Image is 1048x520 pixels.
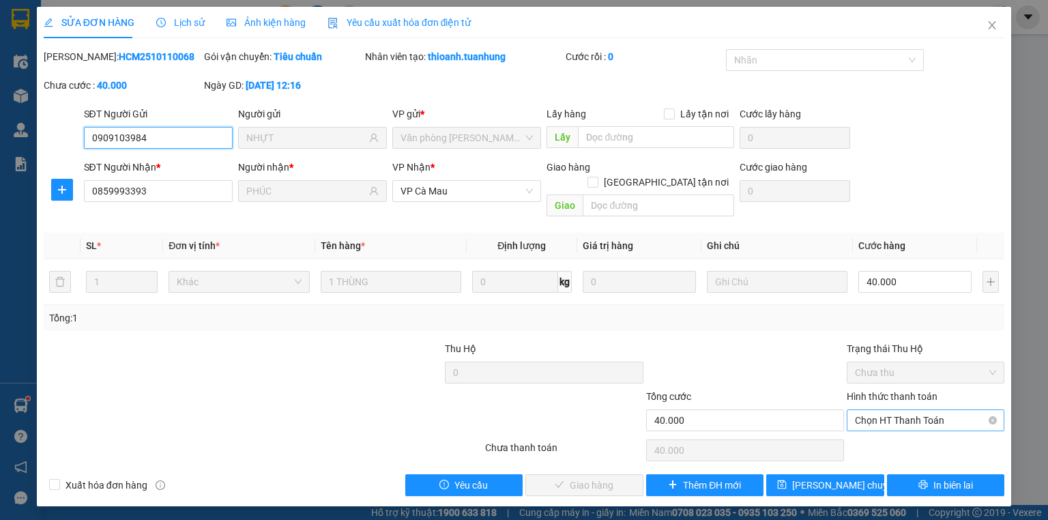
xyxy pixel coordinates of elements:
div: Cước rồi : [566,49,723,64]
span: Lấy [547,126,578,148]
span: Cước hàng [858,240,905,251]
span: close-circle [989,416,997,424]
input: Tên người gửi [246,130,366,145]
span: Ảnh kiện hàng [227,17,306,28]
b: Tiêu chuẩn [274,51,322,62]
input: Ghi Chú [707,271,847,293]
span: plus [668,480,678,491]
span: Yêu cầu xuất hóa đơn điện tử [327,17,471,28]
span: close [987,20,998,31]
div: SĐT Người Nhận [84,160,233,175]
span: SỬA ĐƠN HÀNG [44,17,134,28]
span: Xuất hóa đơn hàng [60,478,153,493]
b: 40.000 [97,80,127,91]
div: Trạng thái Thu Hộ [847,341,1004,356]
span: Lịch sử [156,17,205,28]
span: [PERSON_NAME] chuyển hoàn [792,478,922,493]
button: plusThêm ĐH mới [646,474,764,496]
span: Đơn vị tính [169,240,220,251]
span: Giao hàng [547,162,590,173]
span: exclamation-circle [439,480,449,491]
label: Cước lấy hàng [740,109,801,119]
span: user [369,133,379,143]
span: picture [227,18,236,27]
span: info-circle [156,480,165,490]
span: save [777,480,787,491]
span: Thêm ĐH mới [683,478,741,493]
b: HCM2510110068 [119,51,194,62]
span: VP Nhận [392,162,431,173]
span: Định lượng [497,240,546,251]
span: Khác [177,272,301,292]
span: Tổng cước [646,391,691,402]
b: 0 [608,51,613,62]
div: Nhân viên tạo: [365,49,563,64]
div: Gói vận chuyển: [204,49,362,64]
span: Văn phòng Hồ Chí Minh [401,128,533,148]
span: user [369,186,379,196]
button: Close [973,7,1011,45]
div: Chưa thanh toán [484,440,644,464]
img: icon [327,18,338,29]
span: Giá trị hàng [583,240,633,251]
span: Lấy tận nơi [675,106,734,121]
button: plus [982,271,999,293]
span: Lấy hàng [547,109,586,119]
div: Chưa cước : [44,78,201,93]
input: 0 [583,271,696,293]
b: thioanh.tuanhung [428,51,506,62]
span: plus [52,184,72,195]
button: checkGiao hàng [525,474,643,496]
span: Yêu cầu [454,478,488,493]
input: Dọc đường [583,194,734,216]
span: Giao [547,194,583,216]
button: exclamation-circleYêu cầu [405,474,523,496]
button: delete [49,271,71,293]
div: Tổng: 1 [49,310,405,326]
input: VD: Bàn, Ghế [321,271,461,293]
th: Ghi chú [701,233,853,259]
div: SĐT Người Gửi [84,106,233,121]
button: printerIn biên lai [887,474,1005,496]
input: Dọc đường [578,126,734,148]
div: Người nhận [238,160,387,175]
input: Tên người nhận [246,184,366,199]
span: Chưa thu [855,362,996,383]
input: Cước lấy hàng [740,127,850,149]
div: Ngày GD: [204,78,362,93]
span: Chọn HT Thanh Toán [855,410,996,431]
label: Cước giao hàng [740,162,807,173]
span: SL [86,240,97,251]
input: Cước giao hàng [740,180,850,202]
div: [PERSON_NAME]: [44,49,201,64]
label: Hình thức thanh toán [847,391,937,402]
span: clock-circle [156,18,166,27]
button: plus [51,179,73,201]
span: kg [558,271,572,293]
span: VP Cà Mau [401,181,533,201]
div: VP gửi [392,106,541,121]
span: Thu Hộ [445,343,476,354]
span: printer [918,480,928,491]
span: Tên hàng [321,240,365,251]
span: edit [44,18,53,27]
div: Người gửi [238,106,387,121]
span: In biên lai [933,478,973,493]
span: [GEOGRAPHIC_DATA] tận nơi [598,175,734,190]
b: [DATE] 12:16 [246,80,301,91]
button: save[PERSON_NAME] chuyển hoàn [766,474,884,496]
